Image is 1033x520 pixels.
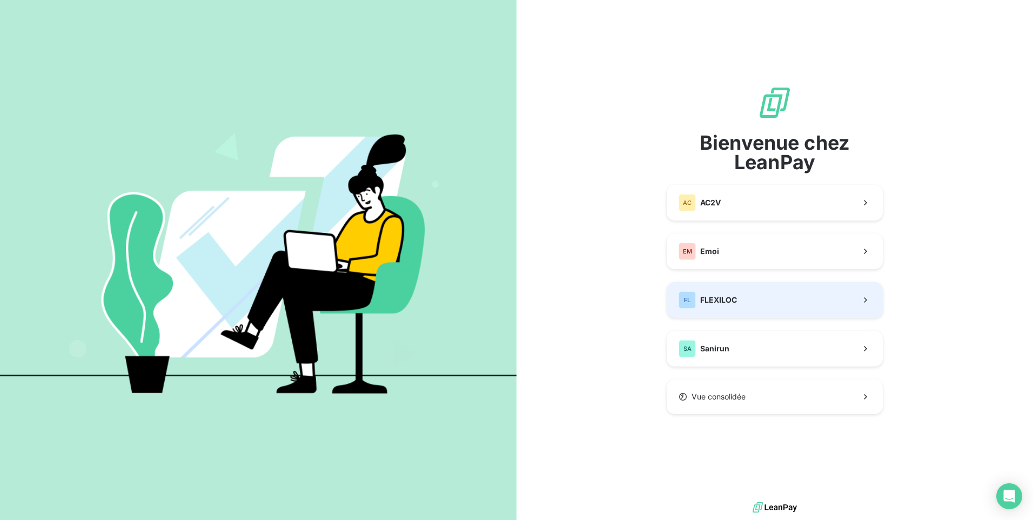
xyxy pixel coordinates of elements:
span: Bienvenue chez LeanPay [667,133,883,172]
span: FLEXILOC [700,295,737,305]
div: FL [679,291,696,309]
span: Emoi [700,246,719,257]
span: AC2V [700,197,721,208]
span: Sanirun [700,343,729,354]
img: logo [753,499,797,516]
div: Open Intercom Messenger [996,483,1022,509]
div: AC [679,194,696,211]
div: EM [679,243,696,260]
div: SA [679,340,696,357]
span: Vue consolidée [692,391,746,402]
button: EMEmoi [667,234,883,269]
button: SASanirun [667,331,883,366]
button: ACAC2V [667,185,883,221]
img: logo sigle [757,85,792,120]
button: FLFLEXILOC [667,282,883,318]
button: Vue consolidée [667,379,883,414]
